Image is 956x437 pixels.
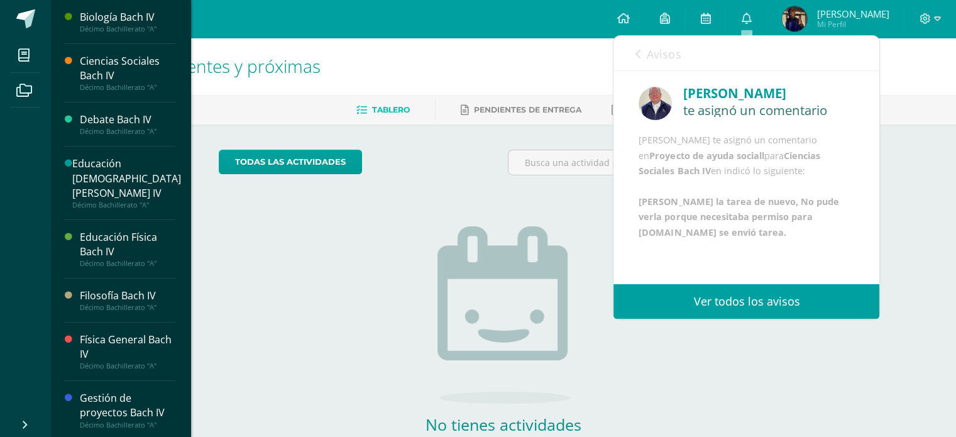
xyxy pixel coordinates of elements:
[80,333,175,362] div: Física General Bach IV
[80,54,175,83] div: Ciencias Sociales Bach IV
[378,414,629,435] h2: No tienes actividades
[80,289,175,312] a: Filosofía Bach IVDécimo Bachillerato "A"
[639,87,672,120] img: 8a9643c1d9fe29367a6b5a0e38b41c38.png
[639,196,838,238] b: [PERSON_NAME] la tarea de nuevo, No pude verla porque necesitaba permiso para [DOMAIN_NAME] se en...
[639,133,854,240] div: [PERSON_NAME] te asignó un comentario en para en indicó lo siguiente:
[80,421,175,429] div: Décimo Bachillerato "A"
[80,289,175,303] div: Filosofía Bach IV
[80,83,175,92] div: Décimo Bachillerato "A"
[80,113,175,127] div: Debate Bach IV
[80,54,175,92] a: Ciencias Sociales Bach IVDécimo Bachillerato "A"
[80,25,175,33] div: Décimo Bachillerato "A"
[72,157,181,200] div: Educación [DEMOGRAPHIC_DATA][PERSON_NAME] IV
[80,303,175,312] div: Décimo Bachillerato "A"
[508,150,787,175] input: Busca una actividad próxima aquí...
[782,6,807,31] img: 47cfc69b6a1e0313111ae0dfa61b3de3.png
[356,100,410,120] a: Tablero
[437,226,569,404] img: no_activities.png
[72,157,181,209] a: Educación [DEMOGRAPHIC_DATA][PERSON_NAME] IVDécimo Bachillerato "A"
[816,19,889,30] span: Mi Perfil
[80,10,175,25] div: Biología Bach IV
[474,105,581,114] span: Pendientes de entrega
[80,10,175,33] a: Biología Bach IVDécimo Bachillerato "A"
[65,54,321,78] span: Actividades recientes y próximas
[816,8,889,20] span: [PERSON_NAME]
[219,150,362,174] a: todas las Actividades
[80,391,175,429] a: Gestión de proyectos Bach IVDécimo Bachillerato "A"
[372,105,410,114] span: Tablero
[80,127,175,136] div: Décimo Bachillerato "A"
[649,150,764,162] b: Proyecto de ayuda sociall
[647,47,681,62] span: Avisos
[683,84,854,103] div: [PERSON_NAME]
[683,103,854,117] div: te asignó un comentario
[612,100,681,120] a: Entregadas
[80,230,175,268] a: Educación Física Bach IVDécimo Bachillerato "A"
[80,113,175,136] a: Debate Bach IVDécimo Bachillerato "A"
[80,230,175,259] div: Educación Física Bach IV
[613,284,879,319] a: Ver todos los avisos
[72,201,181,209] div: Décimo Bachillerato "A"
[80,259,175,268] div: Décimo Bachillerato "A"
[80,362,175,370] div: Décimo Bachillerato "A"
[461,100,581,120] a: Pendientes de entrega
[80,333,175,370] a: Física General Bach IVDécimo Bachillerato "A"
[80,391,175,420] div: Gestión de proyectos Bach IV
